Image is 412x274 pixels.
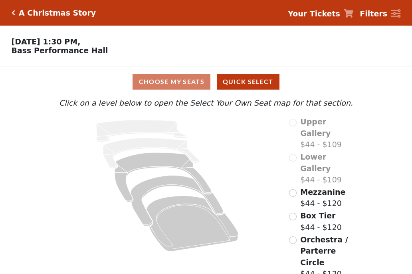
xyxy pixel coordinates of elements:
label: $44 - $109 [300,116,355,150]
path: Orchestra / Parterre Circle - Seats Available: 157 [147,196,239,252]
button: Quick Select [217,74,279,90]
label: $44 - $120 [300,186,345,209]
strong: Your Tickets [288,9,340,18]
a: Click here to go back to filters [12,10,15,16]
label: $44 - $120 [300,210,342,233]
path: Upper Gallery - Seats Available: 0 [96,120,187,142]
h5: A Christmas Story [19,8,96,18]
p: Click on a level below to open the Select Your Own Seat map for that section. [57,97,355,109]
span: Mezzanine [300,188,345,196]
a: Your Tickets [288,8,353,20]
span: Orchestra / Parterre Circle [300,235,348,267]
span: Box Tier [300,211,335,220]
strong: Filters [360,9,387,18]
span: Lower Gallery [300,152,331,173]
span: Upper Gallery [300,117,331,138]
path: Lower Gallery - Seats Available: 0 [103,138,200,168]
a: Filters [360,8,400,20]
label: $44 - $109 [300,151,355,186]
